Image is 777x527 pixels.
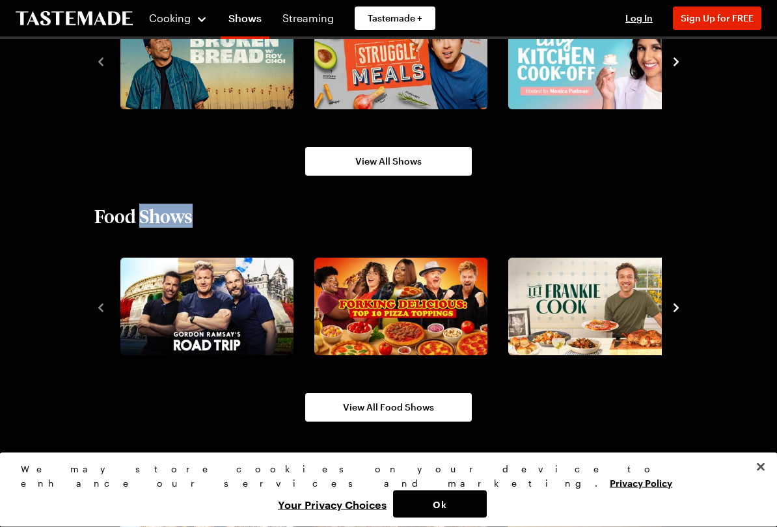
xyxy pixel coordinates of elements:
[21,462,745,491] div: We may store cookies on your device to enhance our services and marketing.
[120,258,293,356] img: Gordon Ramsay's Road Trip
[115,254,309,360] div: 1 / 10
[94,53,107,69] button: navigate to previous item
[149,12,191,24] span: Cooking
[309,254,503,360] div: 2 / 10
[314,258,487,356] img: Forking Delicious: Top 10 Pizza Toppings
[221,3,269,39] a: Shows
[343,401,434,414] span: View All Food Shows
[508,12,681,110] img: Tiny Kitchen Cook-Off
[305,394,472,422] a: View All Food Shows
[312,258,485,356] a: Forking Delicious: Top 10 Pizza Toppings
[312,12,485,110] a: Struggle Meals
[305,148,472,176] a: View All Shows
[681,12,754,23] span: Sign Up for FREE
[670,53,683,69] button: navigate to next item
[118,258,291,356] a: Gordon Ramsay's Road Trip
[118,12,291,110] a: Broken Bread
[115,8,309,114] div: 1 / 8
[625,12,653,23] span: Log In
[506,258,679,356] a: Let Frankie Cook
[120,12,293,110] img: Broken Bread
[610,476,672,489] a: More information about your privacy, opens in a new tab
[508,258,681,356] img: Let Frankie Cook
[94,451,204,474] h2: Travel Shows
[148,3,208,34] button: Cooking
[503,254,697,360] div: 3 / 10
[309,8,503,114] div: 2 / 8
[393,491,487,518] button: Ok
[94,205,193,228] h2: Food Shows
[746,453,775,481] button: Close
[16,11,133,26] a: To Tastemade Home Page
[94,299,107,315] button: navigate to previous item
[673,7,761,30] button: Sign Up for FREE
[355,155,422,169] span: View All Shows
[506,12,679,110] a: Tiny Kitchen Cook-Off
[368,12,422,25] span: Tastemade +
[271,491,393,518] button: Your Privacy Choices
[21,462,745,518] div: Privacy
[503,8,697,114] div: 3 / 8
[314,12,487,110] img: Struggle Meals
[670,299,683,315] button: navigate to next item
[355,7,435,30] a: Tastemade +
[613,12,665,25] button: Log In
